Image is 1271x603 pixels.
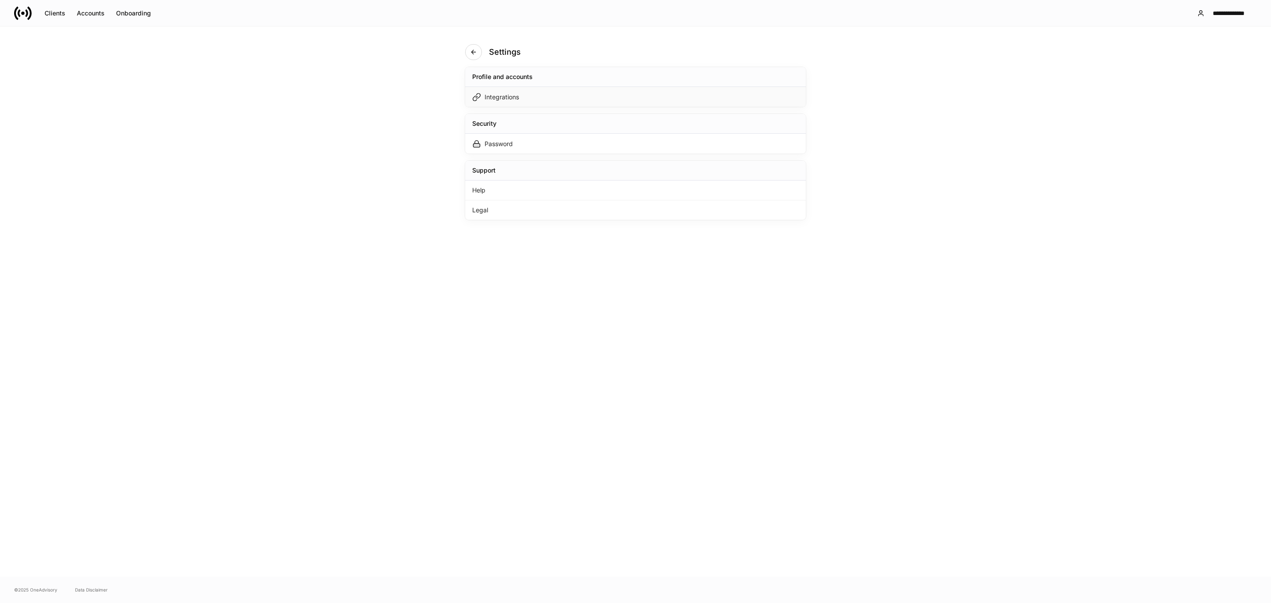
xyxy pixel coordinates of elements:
[39,6,71,20] button: Clients
[465,181,806,200] div: Help
[485,139,513,148] div: Password
[472,72,533,81] div: Profile and accounts
[77,10,105,16] div: Accounts
[485,93,519,102] div: Integrations
[472,166,496,175] div: Support
[472,119,496,128] div: Security
[45,10,65,16] div: Clients
[116,10,151,16] div: Onboarding
[110,6,157,20] button: Onboarding
[71,6,110,20] button: Accounts
[14,586,57,593] span: © 2025 OneAdvisory
[489,47,521,57] h4: Settings
[75,586,108,593] a: Data Disclaimer
[465,200,806,220] div: Legal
